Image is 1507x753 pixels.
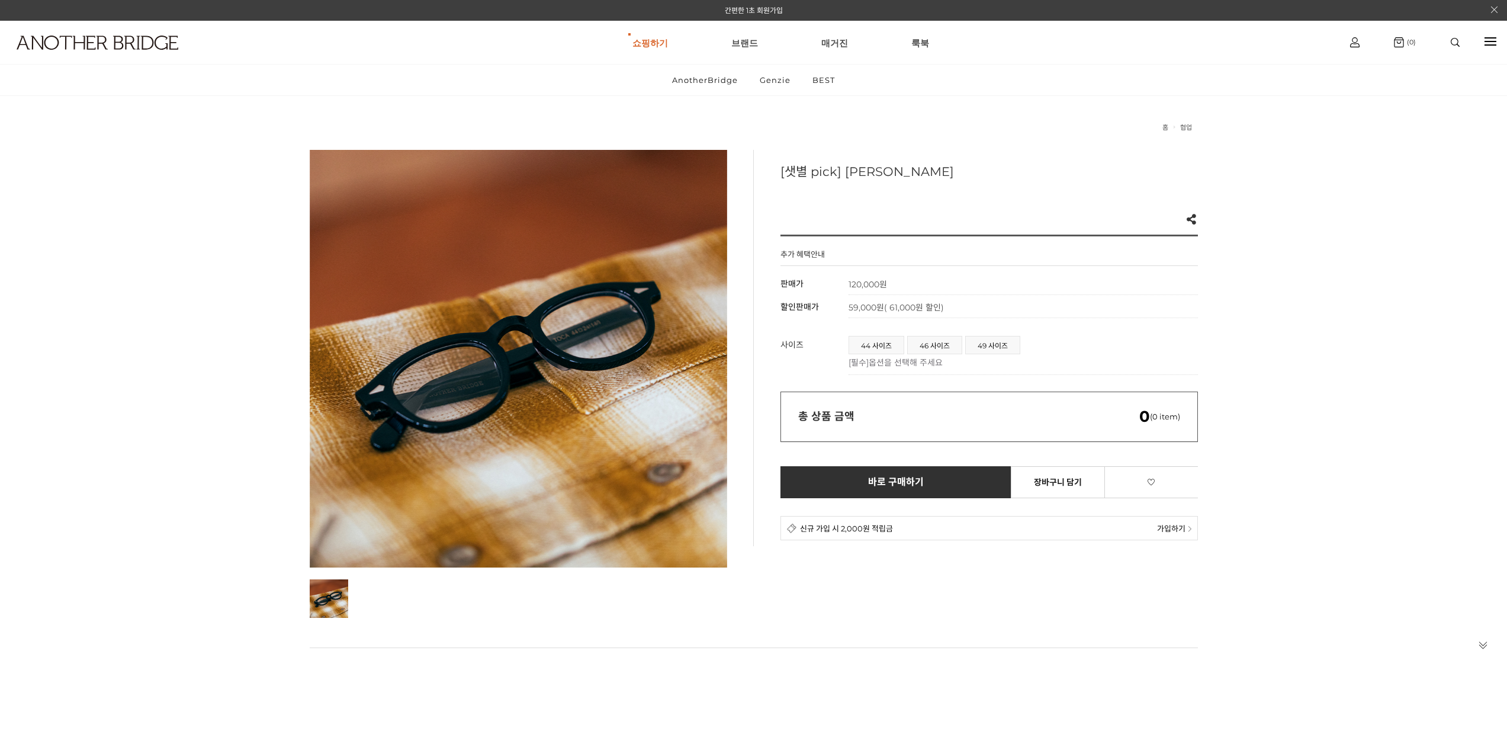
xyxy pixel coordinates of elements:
[1139,407,1150,426] em: 0
[1394,37,1404,47] img: cart
[310,150,727,568] img: eea03139c7b8658df3a9514ceea76086.jpg
[798,410,854,423] strong: 총 상품 금액
[1011,466,1105,498] a: 장바구니 담기
[1139,412,1180,421] span: (0 item)
[1394,37,1416,47] a: (0)
[1180,123,1192,132] a: 협업
[821,21,848,64] a: 매거진
[1157,523,1185,534] span: 가입하기
[849,337,904,354] a: 44 사이즈
[884,302,944,313] span: ( 61,000원 할인)
[731,21,758,64] a: 브랜드
[1350,37,1360,47] img: cart
[632,21,668,64] a: 쇼핑하기
[310,579,348,618] img: eea03139c7b8658df3a9514ceea76086.jpg
[800,523,893,534] span: 신규 가입 시 2,000원 적립금
[780,330,849,375] th: 사이즈
[780,516,1198,540] a: 신규 가입 시 2,000원 적립금 가입하기
[908,337,962,354] a: 46 사이즈
[780,278,804,289] span: 판매가
[907,336,962,354] li: 46 사이즈
[1162,123,1168,132] a: 홈
[869,357,943,368] span: 옵션을 선택해 주세요
[1451,38,1460,47] img: search
[662,65,748,95] a: AnotherBridge
[849,279,887,290] strong: 120,000원
[780,466,1012,498] a: 바로 구매하기
[966,337,1020,354] a: 49 사이즈
[780,302,819,312] span: 할인판매가
[911,21,929,64] a: 룩북
[17,36,178,50] img: logo
[780,248,825,265] h4: 추가 혜택안내
[787,523,797,533] img: detail_membership.png
[750,65,801,95] a: Genzie
[802,65,845,95] a: BEST
[780,162,1198,180] h3: [샛별 pick] [PERSON_NAME]
[965,336,1020,354] li: 49 사이즈
[6,36,232,79] a: logo
[849,302,944,313] span: 59,000원
[849,356,1192,368] p: [필수]
[1404,38,1416,46] span: (0)
[1188,526,1191,532] img: npay_sp_more.png
[868,477,924,488] span: 바로 구매하기
[725,6,783,15] a: 간편한 1초 회원가입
